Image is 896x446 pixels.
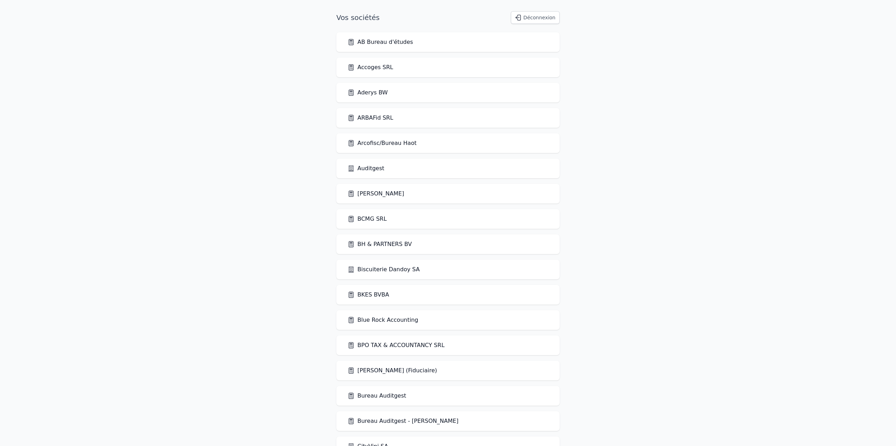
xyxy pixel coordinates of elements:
[348,164,384,173] a: Auditgest
[348,316,418,324] a: Blue Rock Accounting
[348,215,387,223] a: BCMG SRL
[348,63,393,72] a: Accoges SRL
[348,366,437,375] a: [PERSON_NAME] (Fiduciaire)
[348,114,393,122] a: ARBAFid SRL
[348,38,413,46] a: AB Bureau d'études
[348,291,389,299] a: BKES BVBA
[348,265,420,274] a: Biscuiterie Dandoy SA
[348,139,416,147] a: Arcofisc/Bureau Haot
[348,417,459,425] a: Bureau Auditgest - [PERSON_NAME]
[348,341,444,350] a: BPO TAX & ACCOUNTANCY SRL
[336,13,380,22] h1: Vos sociétés
[511,11,560,24] button: Déconnexion
[348,88,388,97] a: Aderys BW
[348,240,412,248] a: BH & PARTNERS BV
[348,392,406,400] a: Bureau Auditgest
[348,189,404,198] a: [PERSON_NAME]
